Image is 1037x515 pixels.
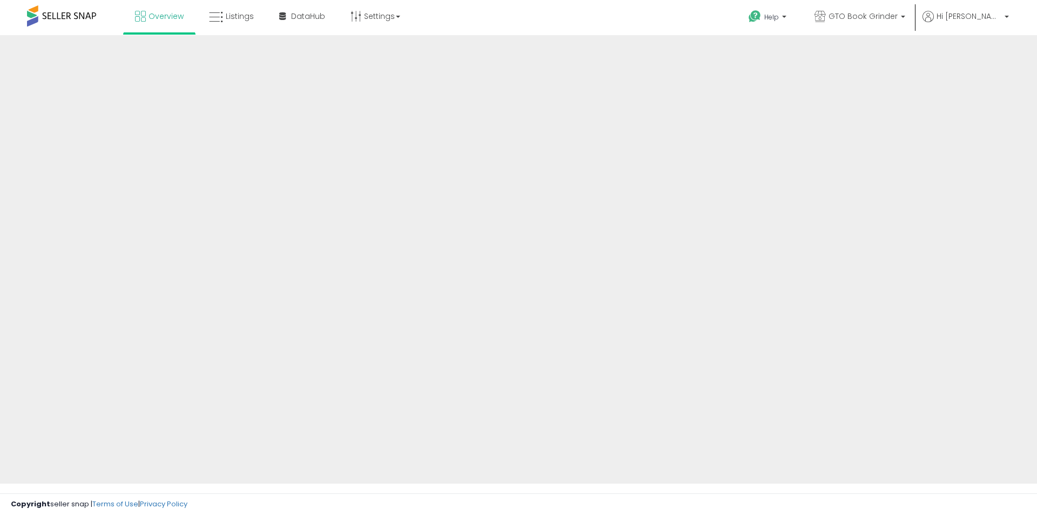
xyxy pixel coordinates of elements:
[764,12,779,22] span: Help
[922,11,1009,35] a: Hi [PERSON_NAME]
[748,10,762,23] i: Get Help
[740,2,797,35] a: Help
[937,11,1001,22] span: Hi [PERSON_NAME]
[226,11,254,22] span: Listings
[291,11,325,22] span: DataHub
[829,11,898,22] span: GTO Book Grinder
[149,11,184,22] span: Overview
